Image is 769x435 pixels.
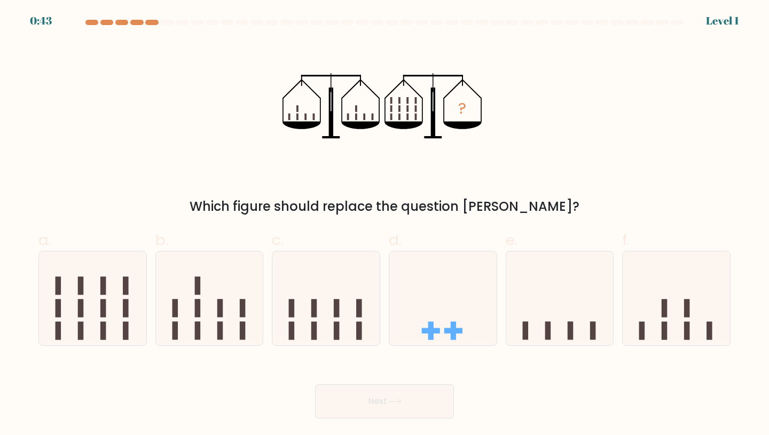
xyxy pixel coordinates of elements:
[315,384,454,418] button: Next
[458,98,466,119] tspan: ?
[45,197,724,216] div: Which figure should replace the question [PERSON_NAME]?
[272,230,284,250] span: c.
[389,230,402,250] span: d.
[706,13,739,29] div: Level 1
[38,230,51,250] span: a.
[155,230,168,250] span: b.
[622,230,630,250] span: f.
[506,230,517,250] span: e.
[30,13,52,29] div: 0:43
